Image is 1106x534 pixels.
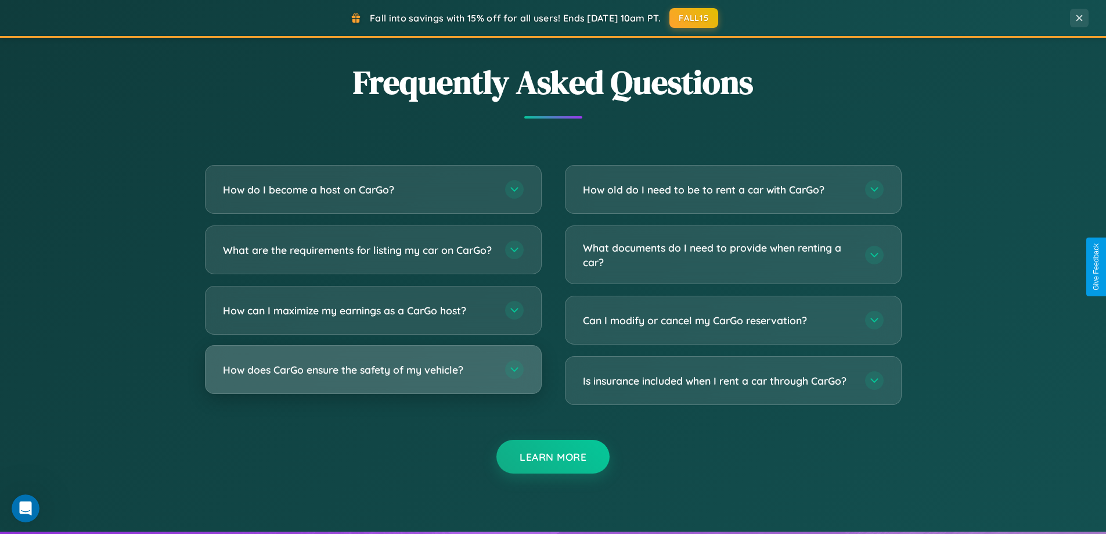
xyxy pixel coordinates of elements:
[223,243,493,257] h3: What are the requirements for listing my car on CarGo?
[583,241,853,269] h3: What documents do I need to provide when renting a car?
[223,363,493,377] h3: How does CarGo ensure the safety of my vehicle?
[583,374,853,388] h3: Is insurance included when I rent a car through CarGo?
[223,182,493,197] h3: How do I become a host on CarGo?
[669,8,718,28] button: FALL15
[223,303,493,318] h3: How can I maximize my earnings as a CarGo host?
[1092,243,1100,291] div: Give Feedback
[583,182,853,197] h3: How old do I need to be to rent a car with CarGo?
[496,440,610,474] button: Learn More
[583,313,853,328] h3: Can I modify or cancel my CarGo reservation?
[12,494,39,522] iframe: Intercom live chat
[205,60,902,105] h2: Frequently Asked Questions
[370,12,661,24] span: Fall into savings with 15% off for all users! Ends [DATE] 10am PT.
